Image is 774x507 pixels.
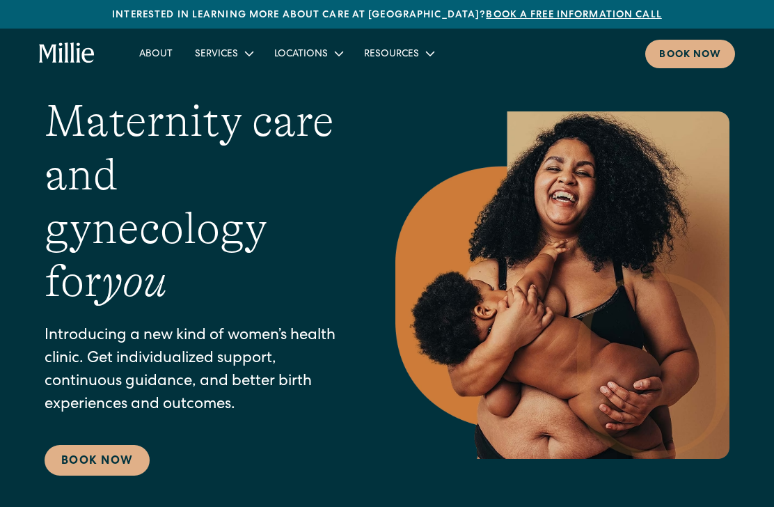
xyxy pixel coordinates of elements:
[184,42,263,65] div: Services
[395,111,729,459] img: Smiling mother with her baby in arms, celebrating body positivity and the nurturing bond of postp...
[45,95,340,309] h1: Maternity care and gynecology for
[274,47,328,62] div: Locations
[39,42,95,64] a: home
[45,445,150,476] a: Book Now
[195,47,238,62] div: Services
[102,256,167,306] em: you
[659,48,721,63] div: Book now
[353,42,444,65] div: Resources
[45,325,340,417] p: Introducing a new kind of women’s health clinic. Get individualized support, continuous guidance,...
[128,42,184,65] a: About
[645,40,735,68] a: Book now
[263,42,353,65] div: Locations
[486,10,661,20] a: Book a free information call
[364,47,419,62] div: Resources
